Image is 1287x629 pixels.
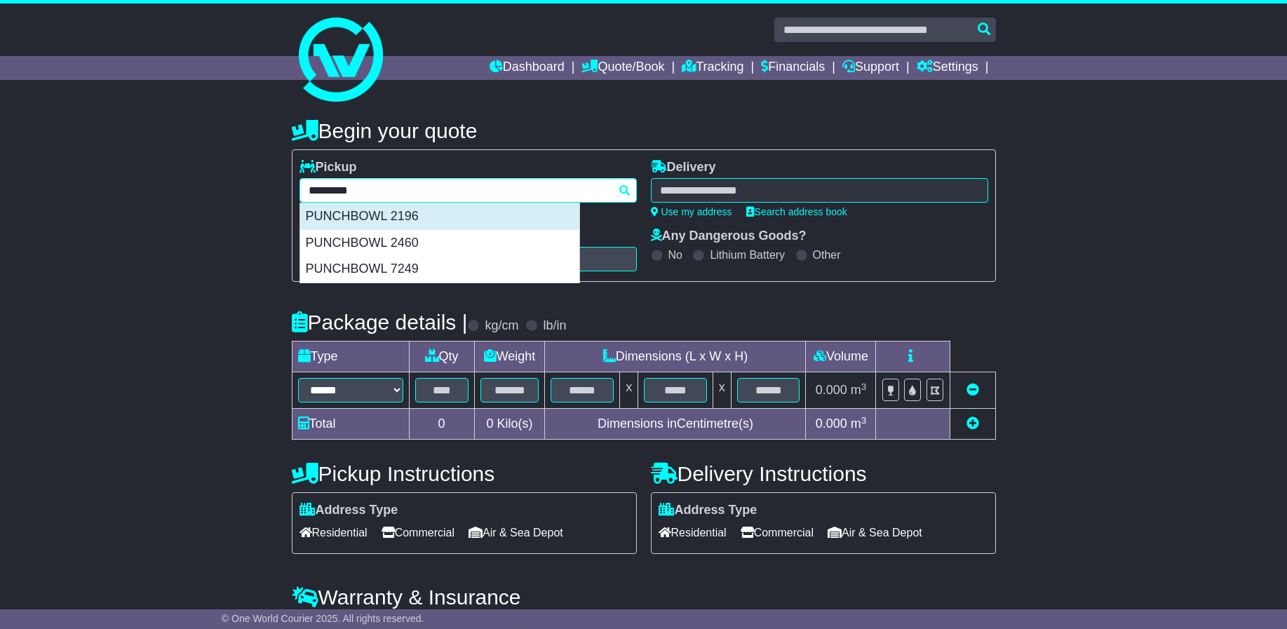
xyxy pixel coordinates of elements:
[668,248,682,262] label: No
[409,341,474,372] td: Qty
[292,119,996,142] h4: Begin your quote
[222,613,424,624] span: © One World Courier 2025. All rights reserved.
[490,56,565,80] a: Dashboard
[816,417,847,431] span: 0.000
[474,409,545,440] td: Kilo(s)
[409,409,474,440] td: 0
[710,248,785,262] label: Lithium Battery
[545,341,806,372] td: Dimensions (L x W x H)
[651,206,732,217] a: Use my address
[299,522,368,543] span: Residential
[469,522,563,543] span: Air & Sea Depot
[300,203,579,230] div: PUNCHBOWL 2196
[292,341,409,372] td: Type
[299,178,637,203] typeahead: Please provide city
[486,417,493,431] span: 0
[851,383,867,397] span: m
[659,522,727,543] span: Residential
[382,522,454,543] span: Commercial
[300,256,579,283] div: PUNCHBOWL 7249
[713,372,731,409] td: x
[828,522,922,543] span: Air & Sea Depot
[545,409,806,440] td: Dimensions in Centimetre(s)
[861,415,867,426] sup: 3
[746,206,847,217] a: Search address book
[292,462,637,485] h4: Pickup Instructions
[966,417,979,431] a: Add new item
[917,56,978,80] a: Settings
[651,462,996,485] h4: Delivery Instructions
[816,383,847,397] span: 0.000
[861,381,867,392] sup: 3
[299,160,357,175] label: Pickup
[620,372,638,409] td: x
[292,311,468,334] h4: Package details |
[543,318,566,334] label: lb/in
[682,56,743,80] a: Tracking
[813,248,841,262] label: Other
[292,586,996,609] h4: Warranty & Insurance
[485,318,518,334] label: kg/cm
[474,341,545,372] td: Weight
[842,56,899,80] a: Support
[806,341,876,372] td: Volume
[299,503,398,518] label: Address Type
[581,56,664,80] a: Quote/Book
[966,383,979,397] a: Remove this item
[292,409,409,440] td: Total
[741,522,814,543] span: Commercial
[851,417,867,431] span: m
[651,229,807,244] label: Any Dangerous Goods?
[300,230,579,257] div: PUNCHBOWL 2460
[651,160,716,175] label: Delivery
[659,503,757,518] label: Address Type
[761,56,825,80] a: Financials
